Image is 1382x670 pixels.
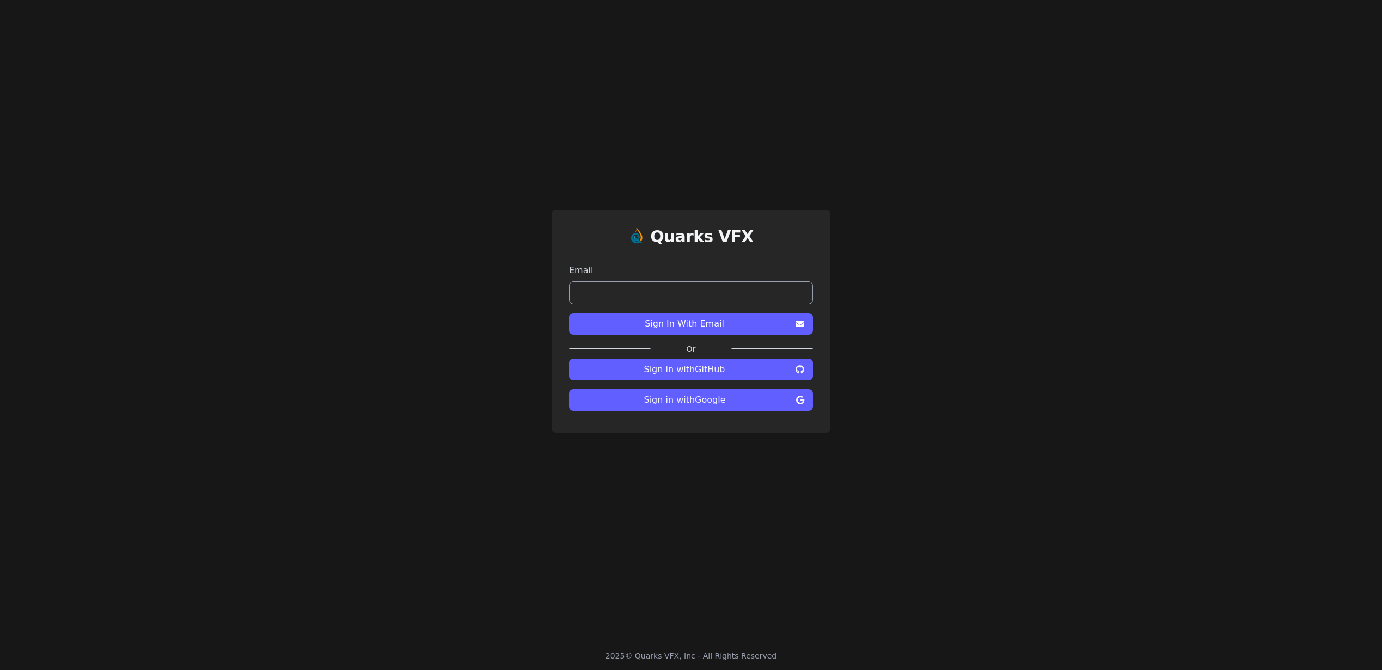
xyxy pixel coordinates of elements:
label: Email [569,264,813,277]
a: Quarks VFX [650,227,754,255]
span: Sign in with GitHub [578,363,791,376]
button: Sign in withGoogle [569,389,813,411]
h1: Quarks VFX [650,227,754,247]
span: Sign in with Google [578,394,792,407]
button: Sign in withGitHub [569,359,813,380]
div: 2025 © Quarks VFX, Inc - All Rights Reserved [606,650,777,661]
button: Sign In With Email [569,313,813,335]
label: Or [651,343,731,354]
span: Sign In With Email [578,317,791,330]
